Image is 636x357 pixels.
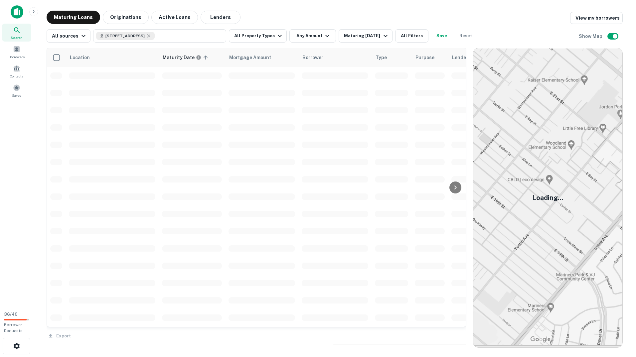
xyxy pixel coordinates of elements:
button: Maturing Loans [47,11,100,24]
button: Lenders [201,11,240,24]
button: [STREET_ADDRESS] [93,29,226,43]
a: Borrowers [2,43,31,61]
div: Maturity dates displayed may be estimated. Please contact the lender for the most accurate maturi... [163,54,201,61]
div: Maturing [DATE] [344,32,389,40]
th: Lender [448,48,555,67]
h6: Maturity Date [163,54,195,61]
th: Type [372,48,411,67]
img: map-placeholder.webp [473,48,622,347]
a: Saved [2,81,31,99]
button: All sources [47,29,90,43]
span: Type [376,54,387,61]
th: Location [66,48,159,67]
span: Search [11,35,23,40]
a: Search [2,24,31,42]
th: Mortgage Amount [225,48,298,67]
h5: Loading... [532,193,563,203]
a: View my borrowers [570,12,623,24]
h6: Show Map [579,33,603,40]
a: Contacts [2,62,31,80]
span: Borrower [302,54,323,61]
span: Purpose [415,54,443,61]
th: Maturity dates displayed may be estimated. Please contact the lender for the most accurate maturi... [159,48,225,67]
span: Borrower Requests [4,322,23,333]
span: Contacts [10,73,23,79]
button: Maturing [DATE] [339,29,392,43]
th: Borrower [298,48,372,67]
button: Originations [103,11,149,24]
span: Mortgage Amount [229,54,280,61]
iframe: Chat Widget [603,304,636,336]
span: Maturity dates displayed may be estimated. Please contact the lender for the most accurate maturi... [163,54,210,61]
span: [STREET_ADDRESS] [105,33,145,39]
div: All sources [52,32,87,40]
th: Purpose [411,48,448,67]
img: capitalize-icon.png [11,5,23,19]
button: Any Amount [289,29,336,43]
span: 36 / 40 [4,312,18,317]
button: Save your search to get updates of matches that match your search criteria. [431,29,452,43]
button: Active Loans [151,11,198,24]
span: Saved [12,93,22,98]
button: All Filters [395,29,428,43]
span: Location [70,54,98,61]
span: Borrowers [9,54,25,59]
button: Reset [455,29,476,43]
button: All Property Types [229,29,287,43]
